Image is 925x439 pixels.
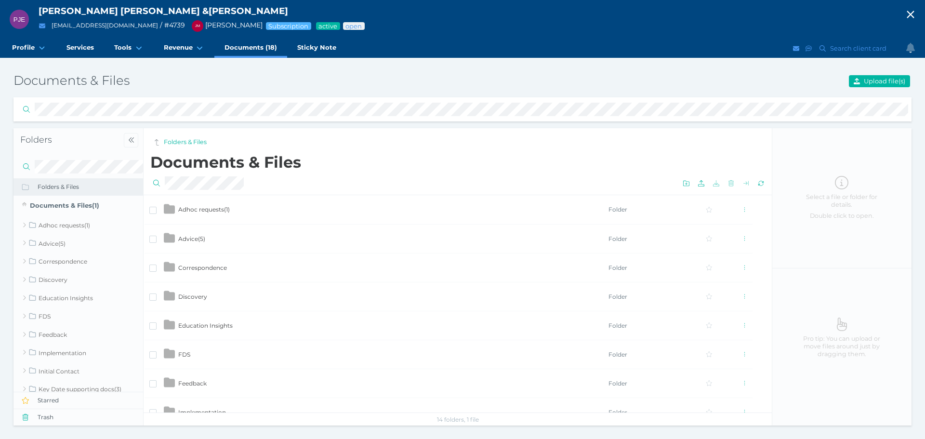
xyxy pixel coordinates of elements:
a: FDS [13,307,143,325]
td: FDS [178,340,608,369]
a: [EMAIL_ADDRESS][DOMAIN_NAME] [52,22,158,29]
span: Pro tip: You can upload or move files around just by dragging them. [793,335,890,359]
td: Correspondence [178,253,608,282]
td: Folder [608,253,680,282]
td: Discovery [178,282,608,311]
button: Trash [13,409,144,426]
span: 14 folders, 1 file [437,416,479,423]
a: Documents (18) [214,39,287,58]
h4: Folders [20,134,119,146]
h3: Documents & Files [13,73,612,89]
span: Select a file or folder for details. [793,193,890,209]
span: Tools [114,43,132,52]
td: Folder [608,311,680,340]
a: Correspondence [13,253,143,271]
span: Services [66,43,94,52]
span: Feedback [178,380,207,387]
button: Upload file(s) [849,75,910,87]
button: You are in root folder and can't go up [150,136,162,148]
span: JM [195,24,200,28]
a: Feedback [13,325,143,344]
span: Advice status: Review not yet booked in [345,22,363,30]
button: Starred [13,392,144,409]
span: Double click to open. [793,212,890,220]
a: Advice(5) [13,234,143,253]
button: Download selected files [710,177,722,189]
a: Revenue [154,39,214,58]
span: Implementation [178,409,226,416]
span: & [PERSON_NAME] [202,5,288,16]
td: Folder [608,369,680,398]
span: [PERSON_NAME] [187,21,263,29]
div: Jonathon Martino [192,20,203,32]
button: SMS [804,42,814,54]
span: Upload file(s) [862,77,910,85]
span: Service package status: Active service agreement in place [318,22,338,30]
a: Documents & Files(1) [13,196,143,216]
div: Pamela June Elliott [10,10,29,29]
button: Delete selected files or folders [725,177,737,189]
span: Trash [38,413,144,421]
a: Education Insights [13,289,143,307]
span: Documents (18) [225,43,277,52]
button: Create folder [680,177,692,189]
button: Upload one or more files [695,177,707,189]
a: Implementation [13,344,143,362]
span: Subscription [268,22,309,30]
a: Key Date supporting docs(3) [13,380,143,399]
td: Advice(5) [178,224,608,253]
a: Initial Contact [13,362,143,380]
span: Adhoc requests ( 1 ) [178,206,230,213]
td: Folder [608,340,680,369]
td: Education Insights [178,311,608,340]
button: Folders & Files [13,178,144,195]
td: Implementation [178,398,608,426]
span: Folders & Files [38,183,144,191]
h2: Documents & Files [150,153,768,172]
span: Starred [38,397,144,404]
span: Discovery [178,293,207,300]
a: Folders & Files [164,138,207,147]
a: Adhoc requests(1) [13,216,143,234]
span: Search client card [828,44,891,52]
td: Folder [608,224,680,253]
span: Sticky Note [297,43,336,52]
span: / # 4739 [160,21,185,29]
a: Profile [2,39,56,58]
td: Folder [608,195,680,224]
button: Email [792,42,801,54]
span: Education Insights [178,322,233,329]
span: Revenue [164,43,193,52]
span: PJE [13,16,25,23]
button: Move [740,177,752,189]
span: Profile [12,43,35,52]
td: Adhoc requests(1) [178,195,608,224]
a: Services [56,39,104,58]
span: FDS [178,351,190,358]
td: Feedback [178,369,608,398]
span: Advice ( 5 ) [178,235,205,242]
button: Search client card [815,42,891,54]
button: Reload the list of files from server [755,177,767,189]
button: Email [36,20,48,32]
span: Correspondence [178,264,227,271]
td: Folder [608,282,680,311]
span: [PERSON_NAME] [PERSON_NAME] [39,5,200,16]
a: Discovery [13,271,143,289]
td: Folder [608,398,680,426]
